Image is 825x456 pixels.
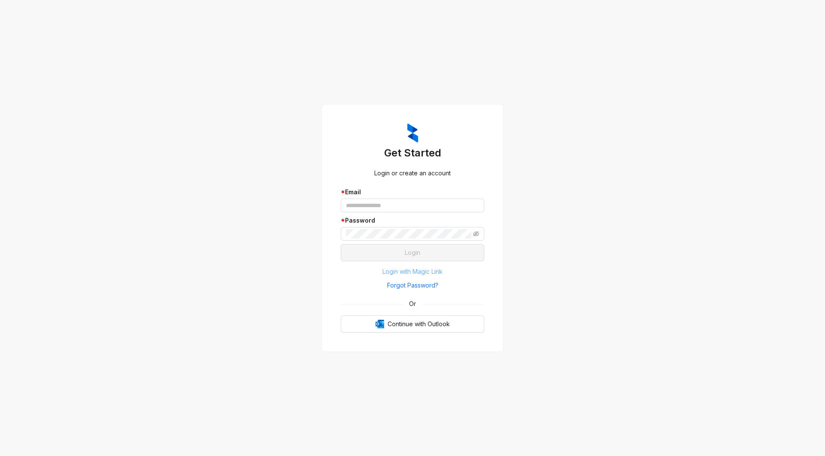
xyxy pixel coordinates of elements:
span: eye-invisible [473,231,479,237]
button: Forgot Password? [341,278,484,292]
button: OutlookContinue with Outlook [341,315,484,333]
div: Password [341,216,484,225]
div: Login or create an account [341,168,484,178]
div: Email [341,187,484,197]
span: Or [403,299,422,309]
button: Login with Magic Link [341,265,484,278]
img: Outlook [376,320,384,328]
h3: Get Started [341,146,484,160]
span: Continue with Outlook [388,319,450,329]
span: Forgot Password? [387,281,438,290]
button: Login [341,244,484,261]
img: ZumaIcon [407,123,418,143]
span: Login with Magic Link [382,267,443,276]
